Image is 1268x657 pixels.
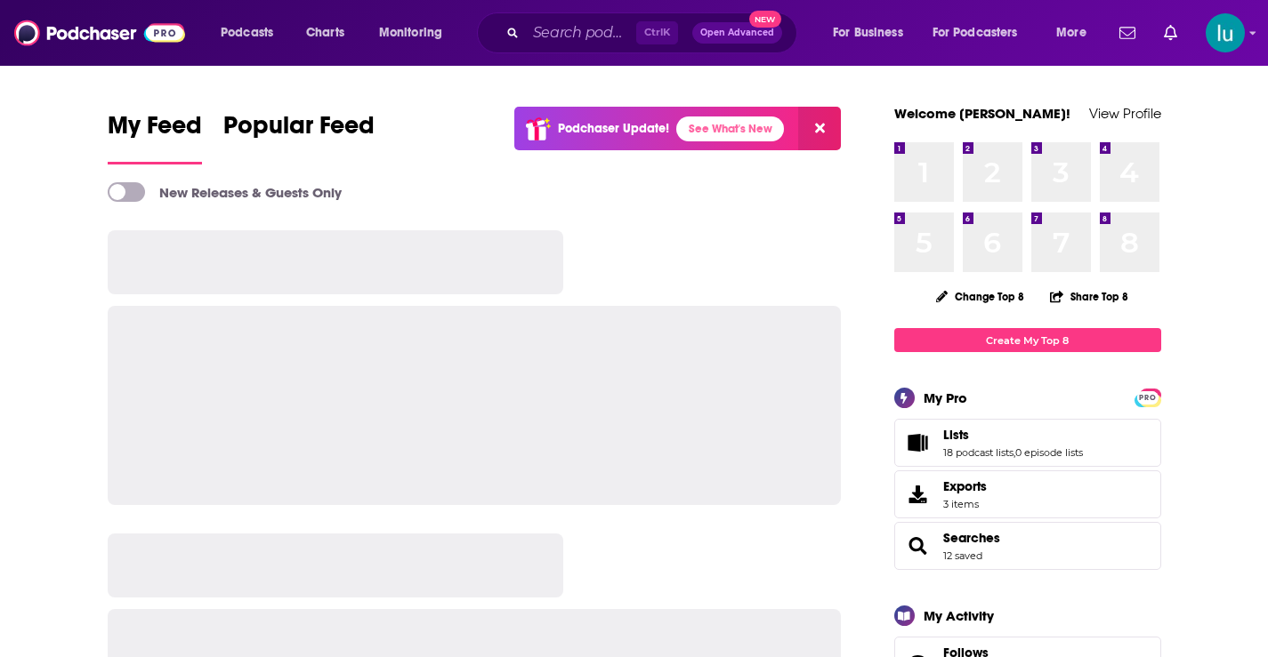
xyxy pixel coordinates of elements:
[943,446,1014,459] a: 18 podcast lists
[924,607,994,624] div: My Activity
[526,19,636,47] input: Search podcasts, credits, & more...
[820,19,925,47] button: open menu
[636,21,678,44] span: Ctrl K
[901,430,936,455] a: Lists
[924,389,967,406] div: My Pro
[921,19,1044,47] button: open menu
[221,20,273,45] span: Podcasts
[108,182,342,202] a: New Releases & Guests Only
[14,16,185,50] img: Podchaser - Follow, Share and Rate Podcasts
[894,105,1070,122] a: Welcome [PERSON_NAME]!
[1206,13,1245,52] button: Show profile menu
[943,498,987,510] span: 3 items
[894,522,1161,570] span: Searches
[749,11,781,28] span: New
[1014,446,1015,459] span: ,
[692,22,782,44] button: Open AdvancedNew
[1206,13,1245,52] span: Logged in as lusodano
[925,285,1036,308] button: Change Top 8
[943,549,982,562] a: 12 saved
[1049,279,1129,314] button: Share Top 8
[943,427,1083,443] a: Lists
[1137,390,1159,404] a: PRO
[1206,13,1245,52] img: User Profile
[558,121,669,136] p: Podchaser Update!
[933,20,1018,45] span: For Podcasters
[1137,391,1159,405] span: PRO
[1015,446,1083,459] a: 0 episode lists
[306,20,344,45] span: Charts
[894,470,1161,518] a: Exports
[1112,18,1143,48] a: Show notifications dropdown
[700,28,774,37] span: Open Advanced
[208,19,296,47] button: open menu
[379,20,442,45] span: Monitoring
[943,478,987,494] span: Exports
[494,12,814,53] div: Search podcasts, credits, & more...
[901,482,936,507] span: Exports
[833,20,903,45] span: For Business
[676,116,784,141] a: See What's New
[1056,20,1086,45] span: More
[108,110,202,151] span: My Feed
[894,419,1161,467] span: Lists
[223,110,375,151] span: Popular Feed
[223,110,375,164] a: Popular Feed
[894,328,1161,352] a: Create My Top 8
[901,533,936,558] a: Searches
[943,530,1000,546] a: Searches
[108,110,202,164] a: My Feed
[1044,19,1109,47] button: open menu
[295,19,355,47] a: Charts
[1089,105,1161,122] a: View Profile
[367,19,465,47] button: open menu
[1157,18,1184,48] a: Show notifications dropdown
[943,427,969,443] span: Lists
